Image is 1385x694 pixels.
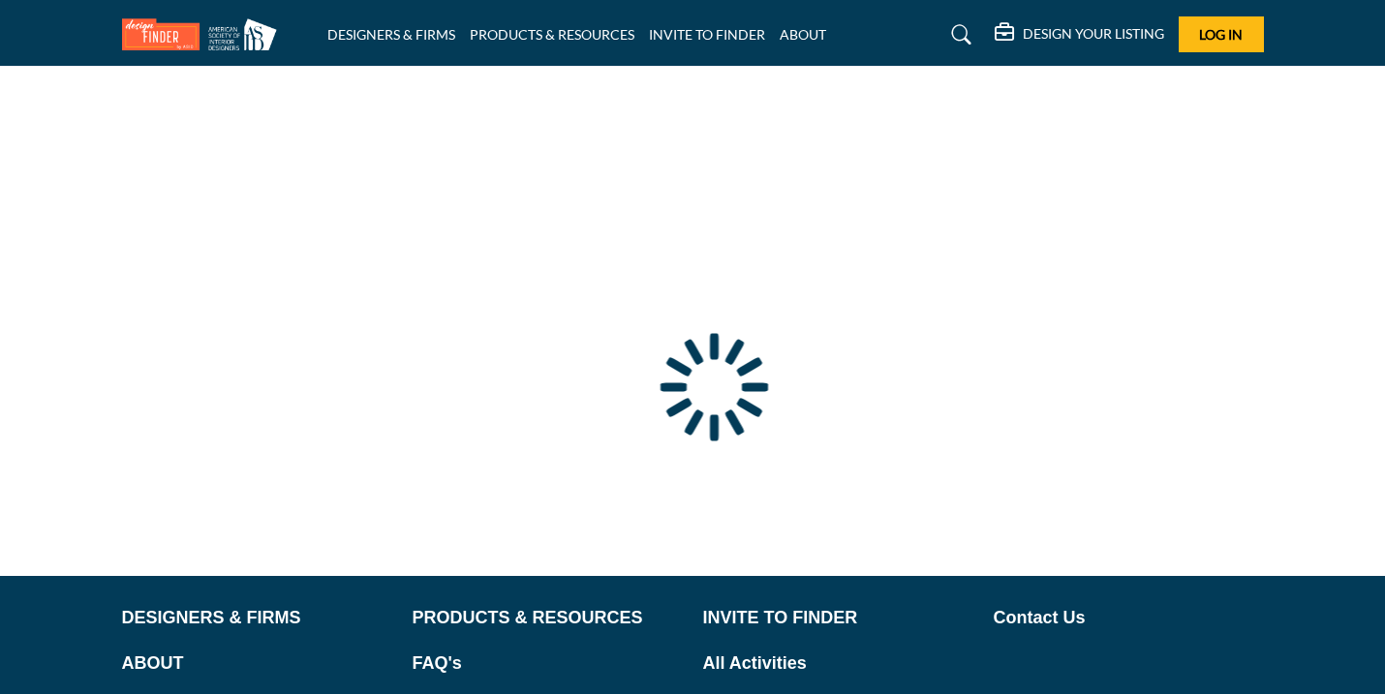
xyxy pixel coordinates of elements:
div: DESIGN YOUR LISTING [995,23,1164,46]
a: INVITE TO FINDER [649,26,765,43]
h5: DESIGN YOUR LISTING [1023,25,1164,43]
a: All Activities [703,650,973,677]
a: Search [933,19,984,50]
a: PRODUCTS & RESOURCES [470,26,634,43]
button: Log In [1179,16,1264,52]
img: Site Logo [122,18,287,50]
a: INVITE TO FINDER [703,605,973,631]
a: DESIGNERS & FIRMS [122,605,392,631]
a: FAQ's [413,650,683,677]
a: PRODUCTS & RESOURCES [413,605,683,631]
a: DESIGNERS & FIRMS [327,26,455,43]
a: ABOUT [122,650,392,677]
span: Log In [1199,26,1243,43]
a: Contact Us [994,605,1264,631]
a: ABOUT [780,26,826,43]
